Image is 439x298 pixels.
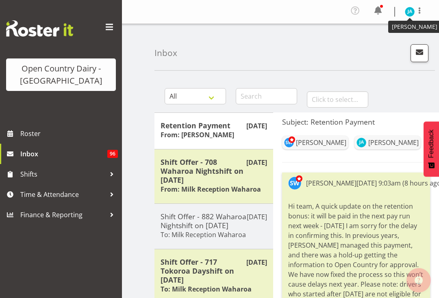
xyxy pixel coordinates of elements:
p: [DATE] [246,257,267,267]
span: Finance & Reporting [20,209,106,221]
div: [PERSON_NAME] [306,178,356,188]
span: Feedback [428,130,435,158]
h5: Shift Offer - 708 Waharoa Nightshift on [DATE] [161,158,267,184]
p: [DATE] [246,158,267,167]
h5: Shift Offer - 717 Tokoroa Dayshift on [DATE] [161,257,267,284]
h4: Inbox [154,48,177,58]
div: Open Country Dairy - [GEOGRAPHIC_DATA] [14,63,108,87]
div: [PERSON_NAME] [296,138,346,147]
img: steve-webb8258.jpg [284,138,294,147]
h6: From: Milk Reception Waharoa [161,185,261,193]
img: jeff-anderson10294.jpg [356,138,366,147]
p: [DATE] [246,121,267,131]
input: Click to select... [307,91,368,108]
h6: From: [PERSON_NAME] [161,131,234,139]
span: Shifts [20,168,106,180]
div: [PERSON_NAME] [368,138,419,147]
h6: To: Milk Reception Waharoa [161,231,246,239]
span: Roster [20,127,118,140]
h5: Subject: Retention Payment [282,117,430,126]
input: Search [236,88,297,104]
p: [DATE] [247,212,267,222]
button: Feedback - Show survey [424,121,439,177]
h6: To: Milk Reception Waharoa [161,285,252,293]
span: 96 [107,150,118,158]
img: steve-webb8258.jpg [288,177,301,190]
h5: Retention Payment [161,121,267,130]
img: jeff-anderson10294.jpg [405,7,415,17]
img: Rosterit website logo [6,20,73,37]
span: Time & Attendance [20,188,106,201]
span: Inbox [20,148,107,160]
h5: Shift Offer - 882 Waharoa Nightshift on [DATE] [161,212,267,230]
img: help-xxl-2.png [415,274,423,282]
